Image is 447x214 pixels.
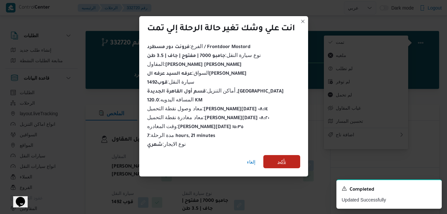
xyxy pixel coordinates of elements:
[244,155,258,169] button: إلغاء
[178,125,243,130] b: [PERSON_NAME][DATE] ١٥:٣٥
[147,115,270,120] span: معاد مغادرة نقطة التحميل :
[147,43,250,49] span: الفرع :
[204,107,268,112] b: [PERSON_NAME][DATE] ٠٨:١٤
[165,63,242,68] b: [PERSON_NAME] [PERSON_NAME]
[147,71,247,77] b: عرفه السيد عرفه ال[PERSON_NAME]
[263,155,300,168] button: تأكيد
[147,132,216,138] span: مدة الرحلة :
[7,188,28,207] iframe: chat widget
[277,158,286,166] span: تأكيد
[147,70,247,76] span: السواق :
[205,116,269,121] b: [PERSON_NAME][DATE] ٠٨:٢٠
[247,158,255,166] span: إلغاء
[147,134,216,139] b: 7 hours, 21 minutes
[342,185,436,194] div: Notification
[147,141,186,147] span: نوع الايجار :
[147,89,284,94] b: قسم أول القاهرة الجديدة ,[GEOGRAPHIC_DATA]
[147,123,244,129] span: وقت المغادره :
[147,54,225,59] b: جامبو 7000 | مفتوح | جاف | 3.5 طن
[147,143,163,148] b: شهري
[147,88,284,94] span: أماكن التنزيل :
[147,79,195,85] span: سيارة النقل :
[147,97,203,102] span: المسافه اليدويه :
[350,186,374,194] span: Completed
[147,24,295,35] div: انت علي وشك تغير حالة الرحلة إلي تمت
[147,45,250,50] b: فرونت دور مسطرد / Frontdoor Mostord
[147,98,203,103] b: 120.0 KM
[147,52,261,58] span: نوع سيارة النقل :
[342,197,436,203] p: Updated Successfully
[147,106,268,111] span: معاد وصول نقطة التحميل :
[299,17,307,25] button: Closes this modal window
[147,61,242,67] span: المقاول :
[147,80,168,86] b: قوب1492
